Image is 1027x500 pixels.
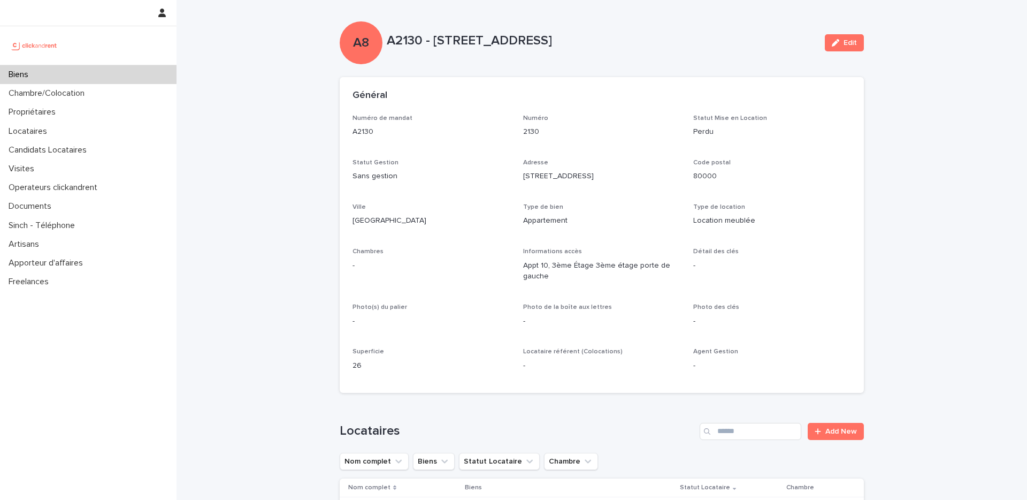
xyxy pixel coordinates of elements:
[808,423,864,440] a: Add New
[352,160,398,166] span: Statut Gestion
[693,349,738,355] span: Agent Gestion
[4,145,95,155] p: Candidats Locataires
[693,360,851,372] p: -
[693,171,851,182] p: 80000
[4,239,48,249] p: Artisans
[352,349,384,355] span: Superficie
[825,428,857,435] span: Add New
[523,260,681,283] p: Appt 10, 3ème Étage 3ème étage porte de gauche
[9,35,60,56] img: UCB0brd3T0yccxBKYDjQ
[523,204,563,210] span: Type de bien
[523,171,681,182] p: [STREET_ADDRESS]
[523,248,582,255] span: Informations accès
[352,260,510,271] p: -
[4,221,83,231] p: Sinch - Téléphone
[693,160,731,166] span: Code postal
[523,349,623,355] span: Locataire référent (Colocations)
[352,248,384,255] span: Chambres
[352,126,510,138] p: A2130
[352,204,366,210] span: Ville
[523,360,681,372] p: -
[844,39,857,47] span: Edit
[352,215,510,226] p: [GEOGRAPHIC_DATA]
[352,316,510,327] p: -
[693,304,739,310] span: Photo des clés
[700,423,801,440] input: Search
[523,215,681,226] p: Appartement
[693,126,851,138] p: Perdu
[693,248,739,255] span: Détail des clés
[544,453,598,470] button: Chambre
[523,126,681,138] p: 2130
[523,316,681,327] p: -
[4,277,57,287] p: Freelances
[680,482,730,494] p: Statut Locataire
[340,423,695,439] h1: Locataires
[4,88,93,99] p: Chambre/Colocation
[693,215,851,226] p: Location meublée
[459,453,540,470] button: Statut Locataire
[693,316,851,327] p: -
[352,360,510,372] p: 26
[4,126,56,137] p: Locataires
[693,260,851,271] p: -
[693,204,745,210] span: Type de location
[413,453,455,470] button: Biens
[825,34,864,51] button: Edit
[4,70,37,80] p: Biens
[523,115,548,122] span: Numéro
[352,90,387,102] h2: Général
[340,453,409,470] button: Nom complet
[4,164,43,174] p: Visites
[348,482,390,494] p: Nom complet
[786,482,814,494] p: Chambre
[4,183,106,193] p: Operateurs clickandrent
[352,115,412,122] span: Numéro de mandat
[4,107,64,117] p: Propriétaires
[693,115,767,122] span: Statut Mise en Location
[523,304,612,310] span: Photo de la boîte aux lettres
[4,258,91,268] p: Apporteur d'affaires
[352,304,407,310] span: Photo(s) du palier
[465,482,482,494] p: Biens
[387,33,816,49] p: A2130 - [STREET_ADDRESS]
[523,160,548,166] span: Adresse
[4,201,60,211] p: Documents
[352,171,510,182] p: Sans gestion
